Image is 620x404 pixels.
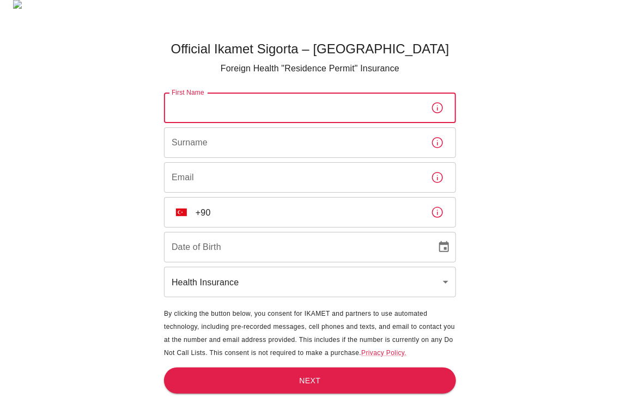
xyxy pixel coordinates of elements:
[164,310,455,357] span: By clicking the button below, you consent for IKAMET and partners to use automated technology, in...
[176,209,187,216] img: unknown
[172,203,191,222] button: Select country
[172,88,204,97] label: First Name
[361,349,406,357] a: Privacy Policy.
[164,40,456,58] h5: Official Ikamet Sigorta – [GEOGRAPHIC_DATA]
[164,368,456,394] button: Next
[164,62,456,75] p: Foreign Health "Residence Permit" Insurance
[164,267,456,297] div: Health Insurance
[433,236,455,258] button: Choose date
[164,232,429,262] input: DD/MM/YYYY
